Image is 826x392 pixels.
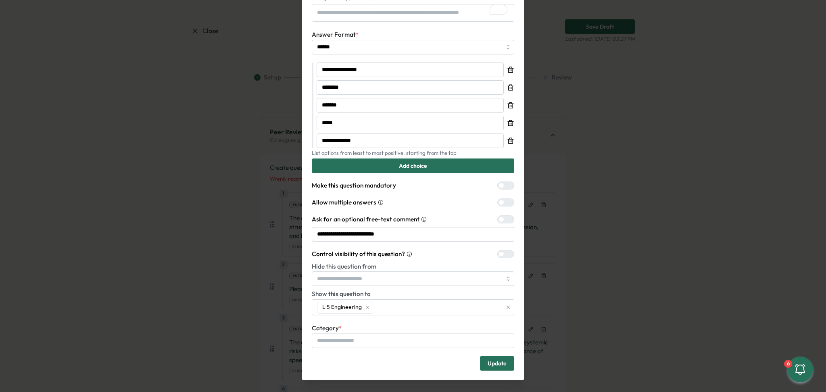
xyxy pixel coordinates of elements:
span: Update [488,357,507,370]
span: Control visibility of this question? [312,250,405,259]
span: Show this question to [312,290,371,298]
div: 6 [784,360,792,368]
span: Hide this question from [312,263,376,270]
span: Category [312,324,339,332]
textarea: To enrich screen reader interactions, please activate Accessibility in Grammarly extension settings [312,4,514,22]
span: Answer Format [312,31,356,38]
button: Add choice [312,158,514,173]
span: Allow multiple answers [312,198,376,207]
button: Update [480,356,514,371]
p: List options from least to most positive, starting from the top [312,150,514,157]
span: L 5 Engineering [322,303,362,312]
span: Add choice [399,159,427,173]
span: Make this question mandatory [312,181,396,190]
span: Ask for an optional free-text comment [312,215,419,224]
